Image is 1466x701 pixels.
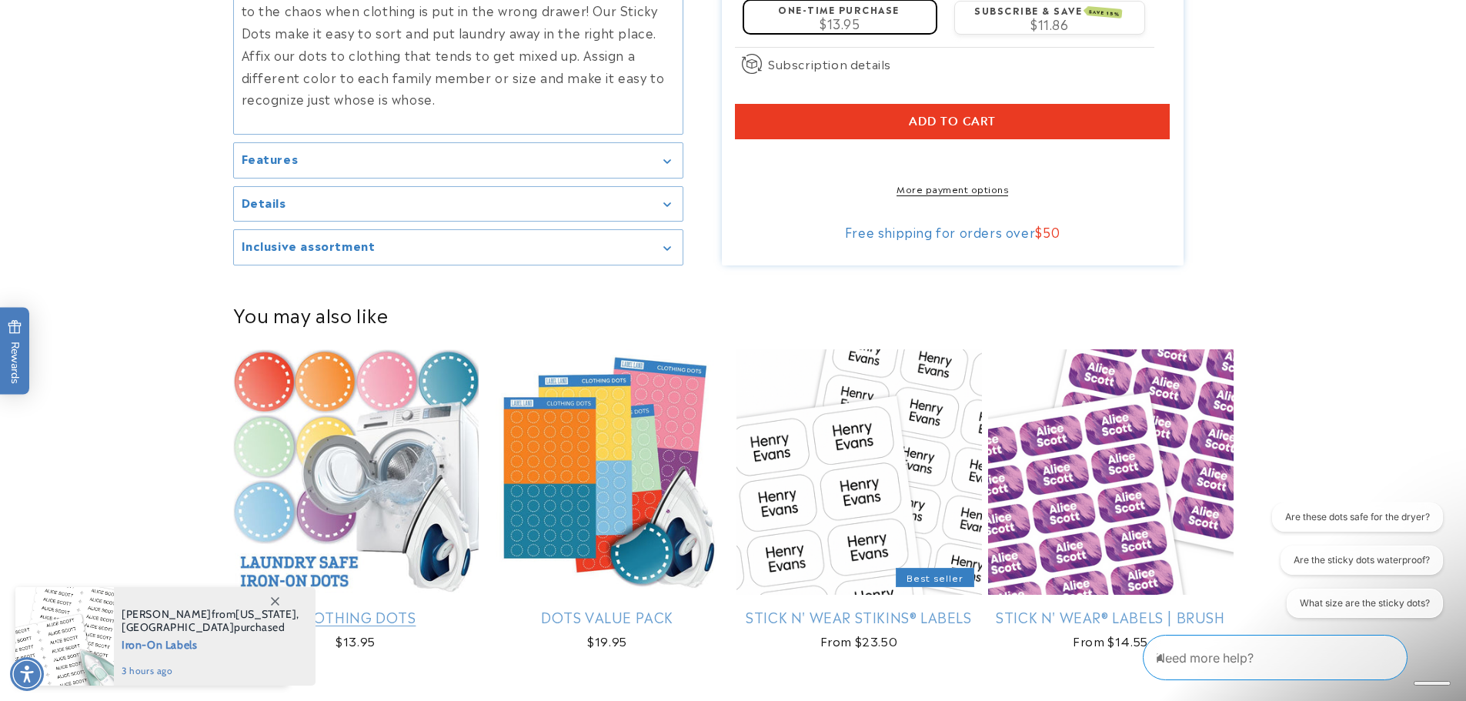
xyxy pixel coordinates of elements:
[242,151,299,166] h2: Features
[122,620,234,634] span: [GEOGRAPHIC_DATA]
[242,195,286,210] h2: Details
[768,55,891,73] span: Subscription details
[242,238,376,253] h2: Inclusive assortment
[988,608,1234,626] a: Stick N' Wear® Labels | Brush
[1035,222,1043,241] span: $
[234,187,683,222] summary: Details
[735,104,1170,139] button: Add to cart
[1143,629,1451,686] iframe: Gorgias Floating Chat
[234,143,683,178] summary: Features
[735,182,1170,195] a: More payment options
[820,15,860,33] span: $13.95
[1087,6,1123,18] span: SAVE 15%
[233,608,479,626] a: Clothing Dots
[1043,222,1060,241] span: 50
[1030,15,1069,34] span: $11.86
[233,302,1234,326] h2: You may also like
[10,657,44,691] div: Accessibility Menu
[122,664,299,678] span: 3 hours ago
[974,3,1122,17] label: Subscribe & save
[122,634,299,653] span: Iron-On Labels
[485,608,730,626] a: Dots Value Pack
[234,230,683,265] summary: Inclusive assortment
[8,319,22,383] span: Rewards
[122,608,299,634] span: from , purchased
[1261,502,1451,632] iframe: Gorgias live chat conversation starters
[735,224,1170,239] div: Free shipping for orders over
[12,578,195,624] iframe: Sign Up via Text for Offers
[736,608,982,626] a: Stick N' Wear Stikins® Labels
[778,2,900,16] label: One-time purchase
[909,115,996,129] span: Add to cart
[235,607,296,621] span: [US_STATE]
